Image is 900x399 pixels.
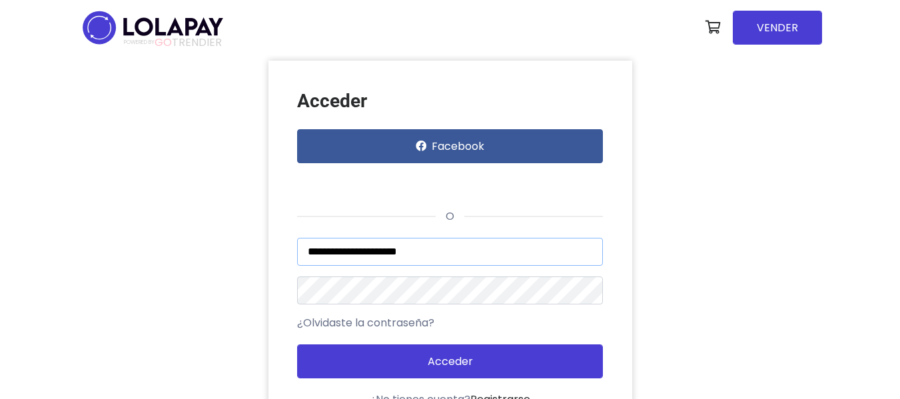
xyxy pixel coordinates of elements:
[124,37,222,49] span: TRENDIER
[290,167,426,197] iframe: Botón de Acceder con Google
[297,344,603,378] button: Acceder
[297,315,434,331] a: ¿Olvidaste la contraseña?
[733,11,822,45] a: VENDER
[124,39,155,46] span: POWERED BY
[436,208,464,224] span: o
[155,35,172,50] span: GO
[297,90,603,113] h3: Acceder
[297,129,603,163] button: Facebook
[79,7,227,49] img: logo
